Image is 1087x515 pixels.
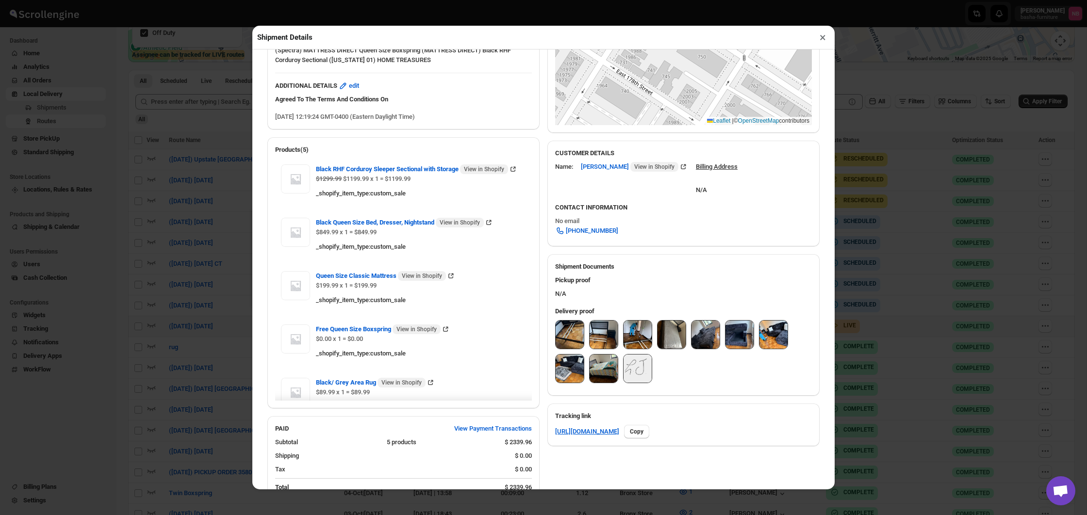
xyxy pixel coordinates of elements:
span: Black RHF Corduroy Sleeper Sectional with Storage [316,164,508,174]
a: Black RHF Corduroy Sleeper Sectional with Storage View in Shopify [316,165,518,173]
span: $0.00 x 1 = $0.00 [316,335,363,342]
span: Agreed To The Terms And Conditions On [275,96,388,103]
h2: Shipment Documents [555,262,812,272]
img: h1Xl-GtPm9TQ3eJ3PFHPY.jpg [725,321,754,349]
span: edit [349,81,359,91]
button: edit [332,78,365,94]
span: View in Shopify [402,272,442,280]
span: Black/ Grey Area Rug [316,378,426,387]
img: 4oYmpTo7h7oSQBs9mQ1Qb.jpg [759,321,788,349]
span: Queen Size Classic Mattress [316,271,446,281]
span: $1199.99 x 1 = $1199.99 [342,175,411,182]
a: Black Queen Size Bed, Dresser, Nightstand View in Shopify [316,219,494,226]
u: Billing Address [696,163,738,170]
img: 6AjoJyM96J22AD2t4nlnE.jpg [624,321,652,349]
div: Name: [555,162,573,172]
div: _shopify_item_type : custom_sale [316,242,526,252]
img: MINZrvOKksRdy6ApAEbvR.png [624,354,652,383]
img: Item [281,378,310,407]
button: Copy [624,425,649,438]
img: VLNPa9oWXOmSkfZMUtK0q.jpg [556,321,584,349]
a: [URL][DOMAIN_NAME] [555,427,619,436]
span: View Payment Transactions [454,424,532,434]
div: 5 products [387,437,497,447]
span: $849.99 x 1 = $849.99 [316,228,377,236]
strike: $1299.99 [316,175,342,182]
img: ShnLZseO5vhvH8tUFKvWK.jpg [590,354,618,383]
a: [PERSON_NAME] View in Shopify [581,163,688,170]
span: View in Shopify [634,163,675,171]
a: Free Queen Size Boxspring View in Shopify [316,325,450,333]
div: _shopify_item_type : custom_sale [316,295,526,305]
b: Total [275,483,289,491]
span: [PERSON_NAME] [581,162,678,172]
h2: PAID [275,424,289,434]
div: $ 2339.96 [505,483,532,492]
span: Black Queen Size Bed, Dresser, Nightstand [316,218,484,227]
img: mBdeFh_PPsdcnFEzTK7Qy.jpg [556,354,584,383]
span: Copy [630,428,643,435]
h3: Pickup proof [555,275,812,285]
div: N/A [547,272,820,303]
img: btHtGwiEdfkgnJ9u_kMzM.jpg [692,321,720,349]
div: _shopify_item_type : custom_sale [316,189,526,198]
span: [PHONE_NUMBER] [566,226,618,236]
img: 7GPWHNsCPJXCG8YXOm0B7.jpg [658,321,686,349]
a: [PHONE_NUMBER] [549,223,624,239]
span: | [732,117,734,124]
h2: Shipment Details [257,32,313,42]
button: × [816,31,830,44]
span: [DATE] 12:19:24 GMT-0400 (Eastern Daylight Time) [275,113,415,120]
a: Black/ Grey Area Rug View in Shopify [316,379,435,386]
div: $ 0.00 [515,465,532,474]
a: Leaflet [707,117,730,124]
span: View in Shopify [396,325,437,333]
div: N/A [696,176,738,195]
span: Free Queen Size Boxspring [316,324,441,334]
img: Item [281,324,310,354]
p: Black Queen Size Bed, Dresser, Nightstand (B040) FW Queen Size Classic Mattress (Spectra) MATTRES... [275,36,532,65]
div: © contributors [705,117,812,125]
h2: Products(5) [275,145,532,155]
div: Subtotal [275,437,379,447]
a: OpenStreetMap [738,117,779,124]
span: $89.99 x 1 = $89.99 [316,388,370,396]
span: No email [555,217,579,225]
div: Open chat [1046,476,1075,505]
a: Queen Size Classic Mattress View in Shopify [316,272,456,279]
div: Shipping [275,451,507,461]
div: _shopify_item_type : custom_sale [316,349,526,358]
button: View Payment Transactions [448,421,538,436]
img: Item [281,271,310,300]
h3: CUSTOMER DETAILS [555,148,812,158]
span: View in Shopify [440,219,480,226]
img: Item [281,164,310,193]
div: $ 0.00 [515,451,532,461]
div: $ 2339.96 [505,437,532,447]
h3: Tracking link [555,411,812,421]
div: Tax [275,465,507,474]
span: View in Shopify [381,379,422,386]
span: View in Shopify [464,165,504,173]
img: Xx1smGosESq2LHcl44ixk.jpg [590,321,618,349]
h3: Delivery proof [555,306,812,316]
span: $199.99 x 1 = $199.99 [316,282,377,289]
h3: CONTACT INFORMATION [555,203,812,212]
img: Item [281,218,310,247]
b: ADDITIONAL DETAILS [275,81,337,91]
